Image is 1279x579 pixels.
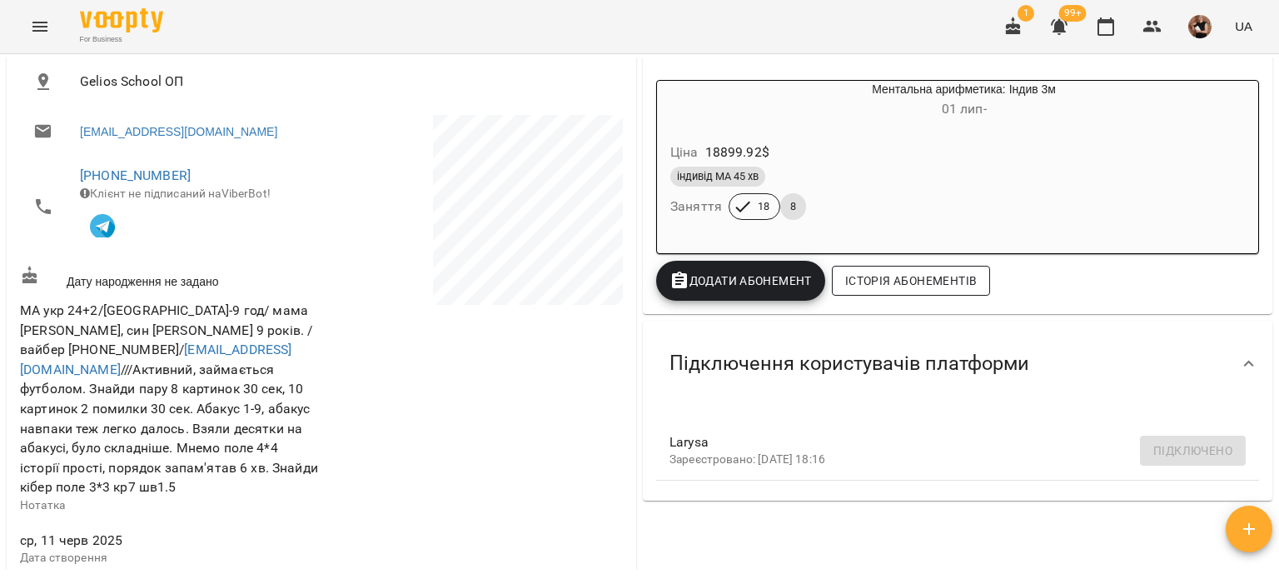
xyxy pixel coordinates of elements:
[832,266,990,296] button: Історія абонементів
[669,452,1219,468] p: Зареєстровано: [DATE] 18:16
[1059,5,1087,22] span: 99+
[90,214,115,239] img: Telegram
[1018,5,1034,22] span: 1
[80,123,277,140] a: [EMAIL_ADDRESS][DOMAIN_NAME]
[669,351,1029,377] span: Підключення користувачів платформи
[656,261,825,301] button: Додати Абонемент
[669,432,1219,452] span: Larysa
[20,550,318,567] p: Дата створення
[670,169,765,184] span: індивід МА 45 хв
[780,199,806,214] span: 8
[80,187,271,200] span: Клієнт не підписаний на ViberBot!
[748,199,779,214] span: 18
[1188,15,1212,38] img: 5944c1aeb726a5a997002a54cb6a01a3.jpg
[80,8,163,32] img: Voopty Logo
[657,81,1191,240] button: Ментальна арифметика: Індив 3м01 лип- Ціна18899.92$індивід МА 45 хвЗаняття188
[737,81,1191,121] div: Ментальна арифметика: Індив 3м
[80,72,610,92] span: Gelios School ОП
[80,167,191,183] a: [PHONE_NUMBER]
[17,262,321,293] div: Дату народження не задано
[20,302,318,495] span: МА укр 24+2/[GEOGRAPHIC_DATA]-9 год/ мама [PERSON_NAME], син [PERSON_NAME] 9 років. / вайбер [PHO...
[705,142,769,162] p: 18899.92 $
[20,7,60,47] button: Menu
[80,202,125,247] button: Клієнт підписаний на VooptyBot
[643,321,1272,407] div: Підключення користувачів платформи
[845,271,977,291] span: Історія абонементів
[669,271,812,291] span: Додати Абонемент
[80,34,163,45] span: For Business
[670,141,699,164] h6: Ціна
[20,531,318,551] span: ср, 11 черв 2025
[942,101,987,117] span: 01 лип -
[670,195,722,218] h6: Заняття
[20,342,291,377] a: [EMAIL_ADDRESS][DOMAIN_NAME]
[1235,17,1252,35] span: UA
[657,81,737,121] div: Ментальна арифметика: Індив 3м
[20,497,318,514] p: Нотатка
[1228,11,1259,42] button: UA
